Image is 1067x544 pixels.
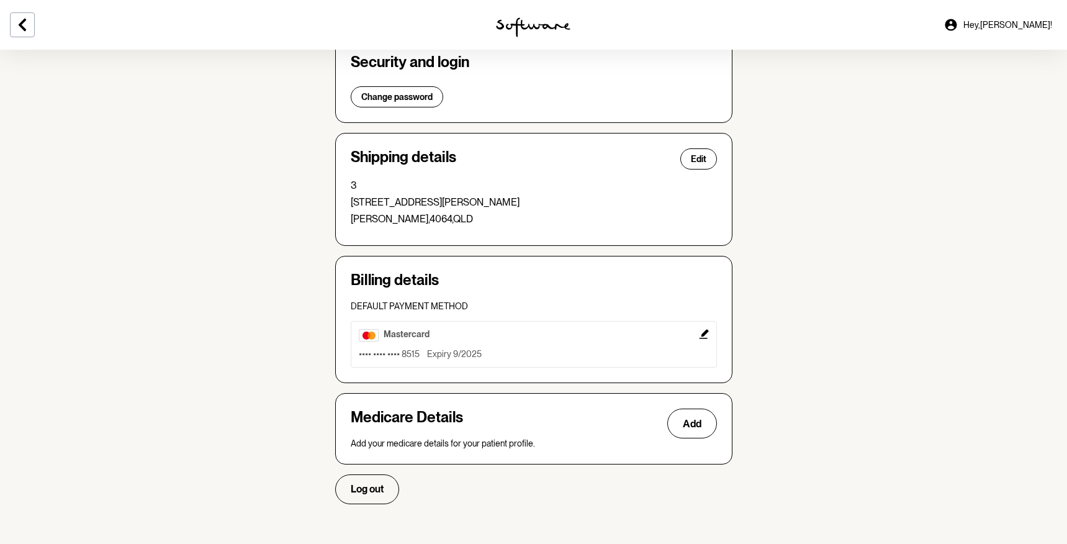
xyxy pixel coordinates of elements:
span: mastercard [384,329,430,339]
span: Edit [691,154,706,165]
h4: Billing details [351,271,717,289]
p: •••• •••• •••• 8515 [359,349,420,360]
button: Change password [351,86,443,107]
h4: Shipping details [351,148,456,170]
button: Edit [351,321,717,368]
span: Add [683,418,701,430]
p: Expiry 9/2025 [427,349,482,360]
span: Hey, [PERSON_NAME] ! [963,20,1052,30]
button: Edit [680,148,717,170]
p: 3 [351,179,717,191]
h4: Security and login [351,53,717,71]
span: Log out [351,483,384,495]
p: [STREET_ADDRESS][PERSON_NAME] [351,196,717,208]
p: Add your medicare details for your patient profile. [351,438,717,449]
img: mastercard.2d2867b1b222a5e6c6da.webp [359,329,379,342]
button: Add [667,409,717,438]
button: Log out [335,474,399,504]
p: [PERSON_NAME] , 4064 , QLD [351,213,717,225]
span: Change password [361,92,433,102]
span: Default payment method [351,301,468,311]
img: software logo [496,17,570,37]
h4: Medicare Details [351,409,463,438]
a: Hey,[PERSON_NAME]! [936,10,1060,40]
